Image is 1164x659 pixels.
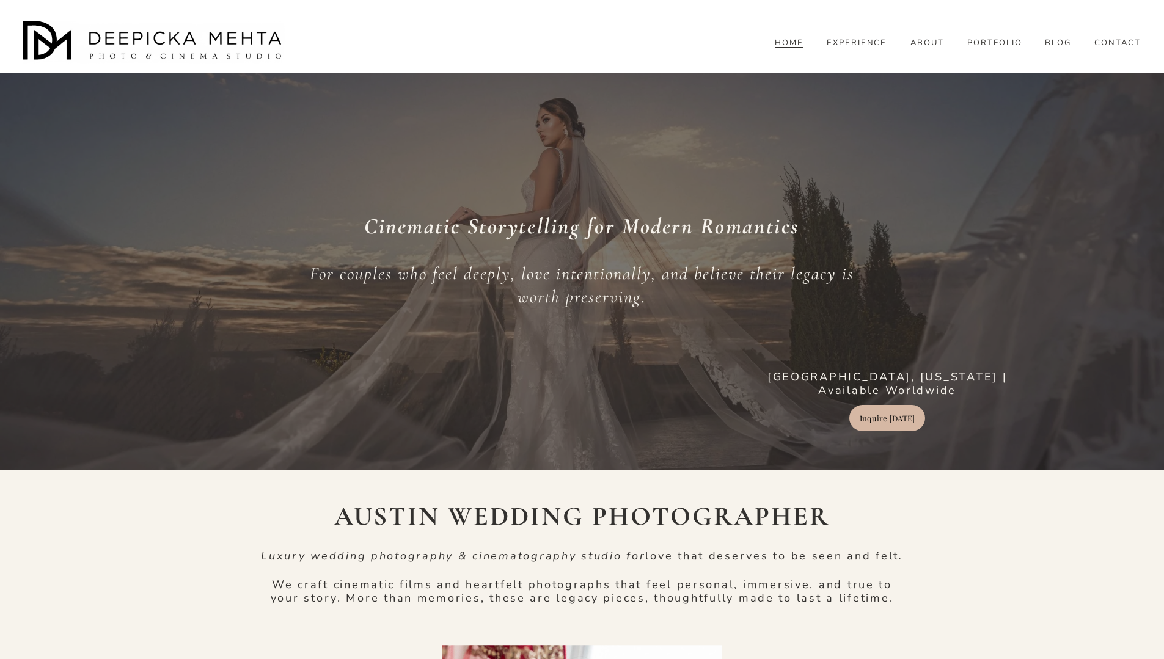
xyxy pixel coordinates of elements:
[775,37,803,48] a: HOME
[1094,37,1141,48] a: CONTACT
[765,371,1009,398] p: [GEOGRAPHIC_DATA], [US_STATE] | Available Worldwide
[23,21,286,64] img: Austin Wedding Photographer - Deepicka Mehta Photography &amp; Cinematography
[1045,38,1071,48] span: BLOG
[1045,37,1071,48] a: folder dropdown
[261,548,645,563] em: Luxury wedding photography & cinematography studio for
[899,548,903,563] em: .
[967,37,1022,48] a: PORTFOLIO
[310,263,859,307] em: For couples who feel deeply, love intentionally, and believe their legacy is worth preserving.
[226,550,938,563] p: love that deserves to be seen and felt
[334,500,830,532] strong: AUSTIN WEDDING PHOTOGRAPHER
[910,37,944,48] a: ABOUT
[364,213,800,239] em: Cinematic Storytelling for Modern Romantics
[827,37,887,48] a: EXPERIENCE
[262,578,902,605] p: We craft cinematic films and heartfelt photographs that feel personal, immersive, and true to you...
[849,405,925,431] a: Inquire [DATE]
